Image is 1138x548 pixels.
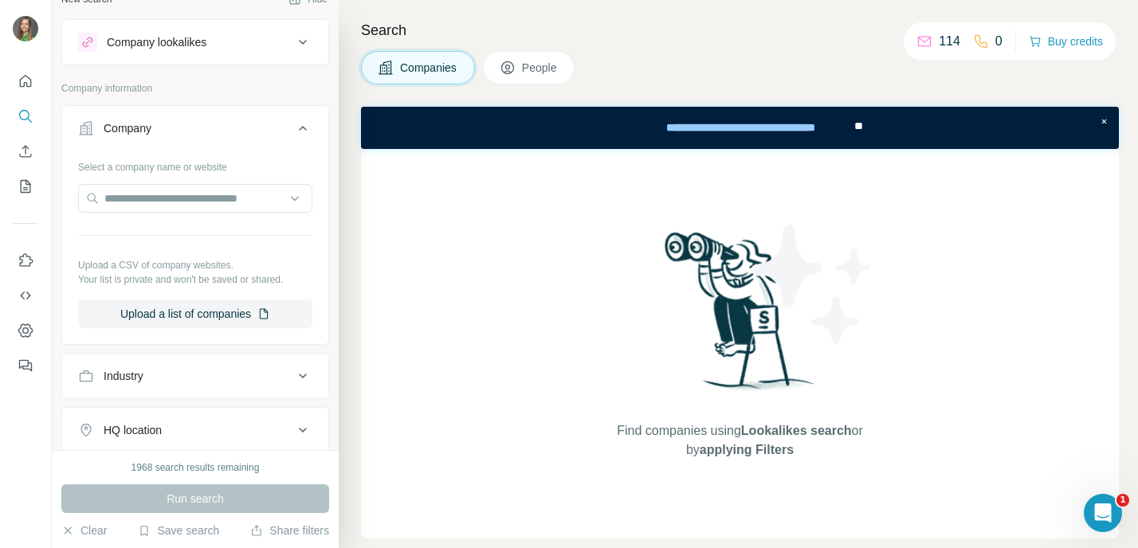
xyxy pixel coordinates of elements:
[78,154,312,174] div: Select a company name or website
[995,32,1003,51] p: 0
[250,523,329,538] button: Share filters
[62,23,328,61] button: Company lookalikes
[700,443,794,456] span: applying Filters
[13,102,38,131] button: Search
[13,67,38,96] button: Quick start
[1029,30,1103,53] button: Buy credits
[1116,494,1129,507] span: 1
[62,411,328,449] button: HQ location
[62,109,328,154] button: Company
[78,272,312,287] p: Your list is private and won't be saved or shared.
[62,357,328,395] button: Industry
[657,228,823,405] img: Surfe Illustration - Woman searching with binoculars
[939,32,960,51] p: 114
[612,421,867,460] span: Find companies using or by
[78,299,312,328] button: Upload a list of companies
[61,81,329,96] p: Company information
[740,213,884,356] img: Surfe Illustration - Stars
[522,60,559,76] span: People
[400,60,458,76] span: Companies
[1084,494,1122,532] iframe: Intercom live chat
[13,281,38,310] button: Use Surfe API
[131,460,260,475] div: 1968 search results remaining
[78,258,312,272] p: Upload a CSV of company websites.
[13,351,38,380] button: Feedback
[13,316,38,345] button: Dashboard
[741,424,852,437] span: Lookalikes search
[104,120,151,136] div: Company
[107,34,206,50] div: Company lookalikes
[104,422,162,438] div: HQ location
[361,107,1119,149] iframe: Banner
[13,137,38,166] button: Enrich CSV
[13,172,38,201] button: My lists
[361,19,1119,41] h4: Search
[13,246,38,275] button: Use Surfe on LinkedIn
[61,523,107,538] button: Clear
[138,523,219,538] button: Save search
[13,16,38,41] img: Avatar
[104,368,143,384] div: Industry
